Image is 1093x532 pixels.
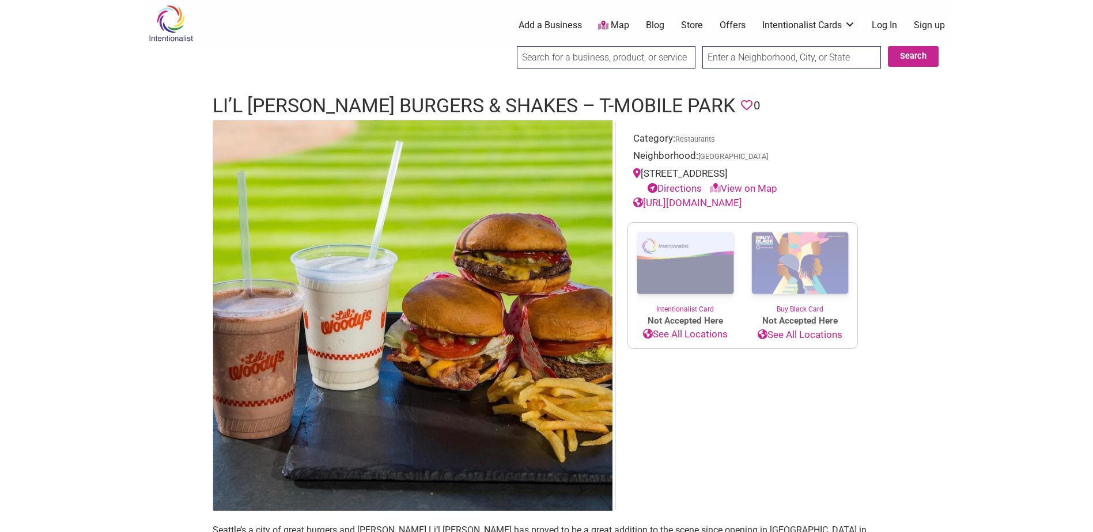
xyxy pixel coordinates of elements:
[633,149,852,166] div: Neighborhood:
[628,314,743,328] span: Not Accepted Here
[914,19,945,32] a: Sign up
[698,153,768,161] span: [GEOGRAPHIC_DATA]
[681,19,703,32] a: Store
[743,314,857,328] span: Not Accepted Here
[519,19,582,32] a: Add a Business
[648,183,702,194] a: Directions
[633,131,852,149] div: Category:
[754,97,760,115] span: 0
[628,223,743,314] a: Intentionalist Card
[646,19,664,32] a: Blog
[628,327,743,342] a: See All Locations
[517,46,695,69] input: Search for a business, product, or service
[872,19,897,32] a: Log In
[743,328,857,343] a: See All Locations
[143,5,198,42] img: Intentionalist
[720,19,746,32] a: Offers
[213,92,735,120] h1: Li’l [PERSON_NAME] Burgers & Shakes – T-Mobile Park
[633,197,742,208] a: [URL][DOMAIN_NAME]
[675,135,715,143] a: Restaurants
[628,223,743,304] img: Intentionalist Card
[710,183,777,194] a: View on Map
[762,19,856,32] a: Intentionalist Cards
[702,46,881,69] input: Enter a Neighborhood, City, or State
[888,46,939,67] button: Search
[598,19,629,32] a: Map
[743,223,857,305] img: Buy Black Card
[633,166,852,196] div: [STREET_ADDRESS]
[743,223,857,315] a: Buy Black Card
